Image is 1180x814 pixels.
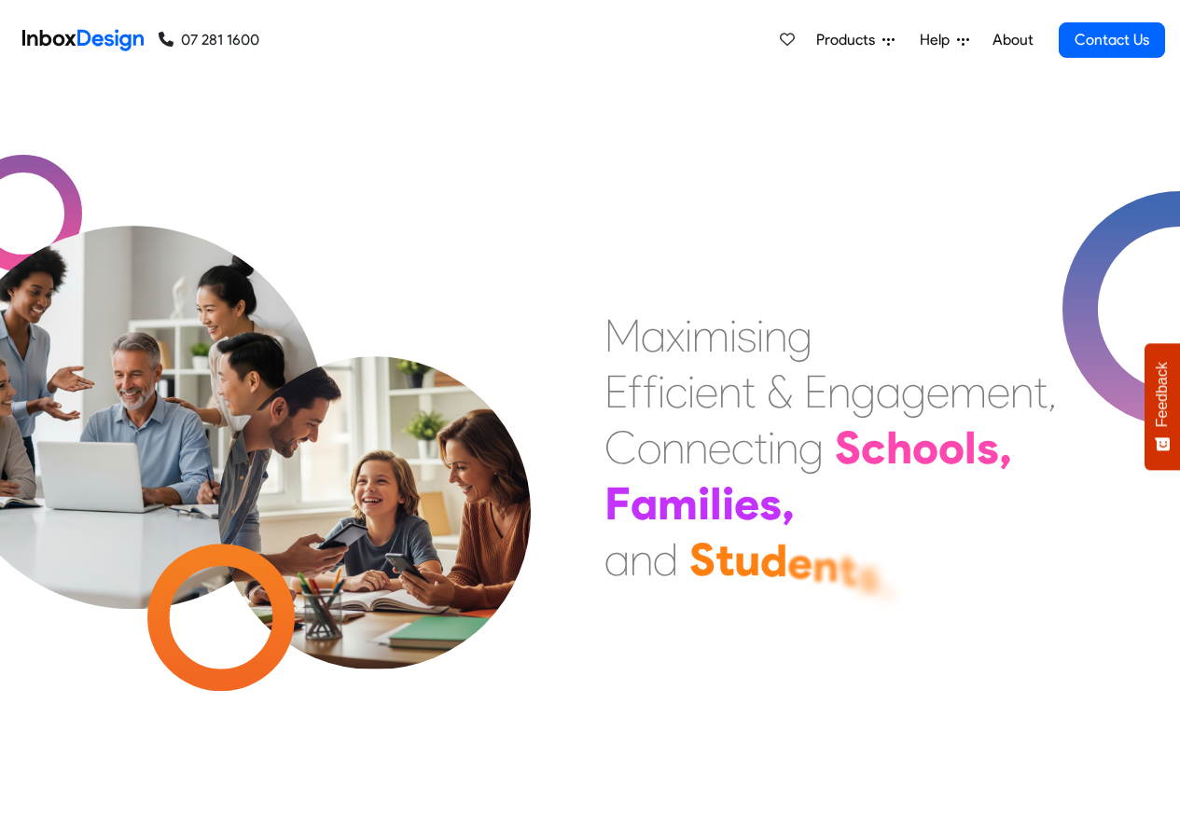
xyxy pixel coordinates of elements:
div: S [835,420,861,476]
div: e [734,476,759,531]
div: o [938,420,965,476]
div: Maximising Efficient & Engagement, Connecting Schools, Families, and Students. [604,308,1057,587]
span: Feedback [1154,362,1171,427]
a: Products [809,21,902,59]
div: i [658,364,665,420]
div: g [851,364,876,420]
div: h [886,420,912,476]
div: C [604,420,637,476]
div: u [734,531,760,587]
div: g [798,420,824,476]
div: c [861,420,886,476]
div: l [965,420,977,476]
a: 07 281 1600 [159,29,259,51]
div: & [767,364,793,420]
div: n [630,531,653,587]
img: parents_with_child.png [179,279,570,669]
span: Help [920,29,957,51]
div: n [775,420,798,476]
span: Products [816,29,882,51]
div: E [804,364,827,420]
div: o [912,420,938,476]
div: E [604,364,628,420]
div: S [689,531,715,587]
div: n [764,308,787,364]
div: i [768,420,775,476]
div: g [901,364,926,420]
a: Contact Us [1059,22,1165,58]
button: Feedback - Show survey [1145,343,1180,470]
div: s [857,547,880,603]
div: n [685,420,708,476]
div: e [787,534,812,590]
div: n [661,420,685,476]
div: t [715,531,734,587]
div: c [665,364,687,420]
div: g [787,308,812,364]
div: m [658,476,698,531]
div: n [1010,364,1034,420]
div: n [812,538,839,594]
div: i [757,308,764,364]
div: i [685,308,692,364]
div: d [760,532,787,588]
a: About [987,21,1038,59]
div: m [692,308,729,364]
div: t [1034,364,1048,420]
div: a [631,476,658,531]
div: a [876,364,901,420]
div: f [628,364,643,420]
div: i [729,308,737,364]
div: c [731,420,754,476]
div: l [710,476,722,531]
a: Help [912,21,977,59]
div: n [718,364,742,420]
div: d [653,531,678,587]
div: a [604,531,630,587]
div: e [695,364,718,420]
div: t [742,364,756,420]
div: t [839,542,857,598]
div: i [698,476,710,531]
div: f [643,364,658,420]
div: e [926,364,950,420]
div: s [977,420,999,476]
div: x [666,308,685,364]
div: o [637,420,661,476]
div: i [722,476,734,531]
div: t [754,420,768,476]
div: e [987,364,1010,420]
div: a [641,308,666,364]
div: , [999,420,1012,476]
div: F [604,476,631,531]
div: n [827,364,851,420]
div: , [782,476,795,531]
div: M [604,308,641,364]
div: s [737,308,757,364]
div: e [708,420,731,476]
div: , [1048,364,1057,420]
div: m [950,364,987,420]
div: s [759,476,782,531]
div: . [880,554,893,610]
div: i [687,364,695,420]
